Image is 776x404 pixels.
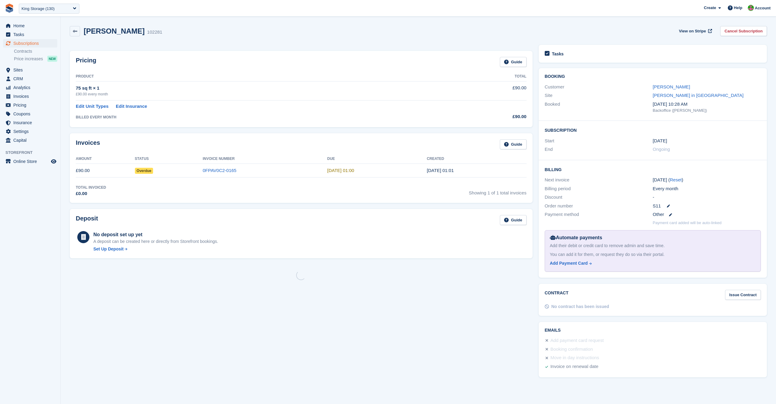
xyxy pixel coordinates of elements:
[3,136,57,144] a: menu
[327,168,354,173] time: 2025-09-02 00:00:00 UTC
[704,5,716,11] span: Create
[550,251,756,258] div: You can add it for them, or request they do so via their portal.
[327,154,427,164] th: Due
[550,346,593,353] div: Booking confirmation
[545,101,653,114] div: Booked
[13,39,50,48] span: Subscriptions
[13,118,50,127] span: Insurance
[76,103,109,110] a: Edit Unit Types
[734,5,742,11] span: Help
[679,28,706,34] span: View on Stripe
[116,103,147,110] a: Edit Insurance
[13,83,50,92] span: Analytics
[653,101,761,108] div: [DATE] 10:28 AM
[76,114,453,120] div: BILLED EVERY MONTH
[653,137,667,144] time: 2025-09-01 00:00:00 UTC
[135,154,203,164] th: Status
[545,211,653,218] div: Payment method
[653,185,761,192] div: Every month
[545,127,761,133] h2: Subscription
[653,177,761,184] div: [DATE] ( )
[203,154,327,164] th: Invoice Number
[453,72,527,81] th: Total
[5,4,14,13] img: stora-icon-8386f47178a22dfd0bd8f6a31ec36ba5ce8667c1dd55bd0f319d3a0aa187defe.svg
[13,157,50,166] span: Online Store
[3,92,57,101] a: menu
[13,22,50,30] span: Home
[14,56,43,62] span: Price increases
[670,177,682,182] a: Reset
[93,238,218,245] p: A deposit can be created here or directly from Storefront bookings.
[551,303,609,310] div: No contract has been issued
[3,101,57,109] a: menu
[3,39,57,48] a: menu
[500,57,527,67] a: Guide
[550,243,756,249] div: Add their debit or credit card to remove admin and save time.
[3,157,57,166] a: menu
[13,75,50,83] span: CRM
[653,220,721,226] p: Payment card added will be auto-linked
[22,6,55,12] div: King Storage (130)
[500,139,527,149] a: Guide
[552,51,564,57] h2: Tasks
[550,260,753,267] a: Add Payment Card
[3,30,57,39] a: menu
[469,185,527,197] span: Showing 1 of 1 total invoices
[3,22,57,30] a: menu
[550,363,598,370] div: Invoice on renewal date
[13,136,50,144] span: Capital
[13,66,50,74] span: Sites
[47,56,57,62] div: NEW
[93,246,124,252] div: Set Up Deposit
[653,203,661,210] span: S11
[76,91,453,97] div: £90.00 every month
[50,158,57,165] a: Preview store
[14,55,57,62] a: Price increases NEW
[677,26,713,36] a: View on Stripe
[748,5,754,11] img: Will McNeilly
[13,101,50,109] span: Pricing
[653,108,761,114] div: Backoffice ([PERSON_NAME])
[3,110,57,118] a: menu
[545,185,653,192] div: Billing period
[13,92,50,101] span: Invoices
[545,203,653,210] div: Order number
[3,83,57,92] a: menu
[203,168,236,173] a: 0FPAV0C2-0165
[14,48,57,54] a: Contracts
[550,260,588,267] div: Add Payment Card
[5,150,60,156] span: Storefront
[545,74,761,79] h2: Booking
[720,26,767,36] a: Cancel Subscription
[653,194,761,201] div: -
[755,5,771,11] span: Account
[147,29,162,36] div: 102281
[76,85,453,92] div: 75 sq ft × 1
[453,113,527,120] div: £90.00
[76,72,453,81] th: Product
[545,84,653,91] div: Customer
[76,154,135,164] th: Amount
[653,147,670,152] span: Ongoing
[545,137,653,144] div: Start
[3,66,57,74] a: menu
[93,246,218,252] a: Set Up Deposit
[545,166,761,172] h2: Billing
[653,84,690,89] a: [PERSON_NAME]
[550,234,756,241] div: Automate payments
[545,194,653,201] div: Discount
[653,93,744,98] a: [PERSON_NAME] in [GEOGRAPHIC_DATA]
[453,81,527,100] td: £90.00
[653,211,761,218] div: Other
[76,57,96,67] h2: Pricing
[427,168,454,173] time: 2025-09-01 00:01:37 UTC
[135,168,153,174] span: Overdue
[13,30,50,39] span: Tasks
[76,185,106,190] div: Total Invoiced
[76,164,135,177] td: £90.00
[76,190,106,197] div: £0.00
[427,154,527,164] th: Created
[725,290,761,300] a: Issue Contract
[84,27,145,35] h2: [PERSON_NAME]
[3,118,57,127] a: menu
